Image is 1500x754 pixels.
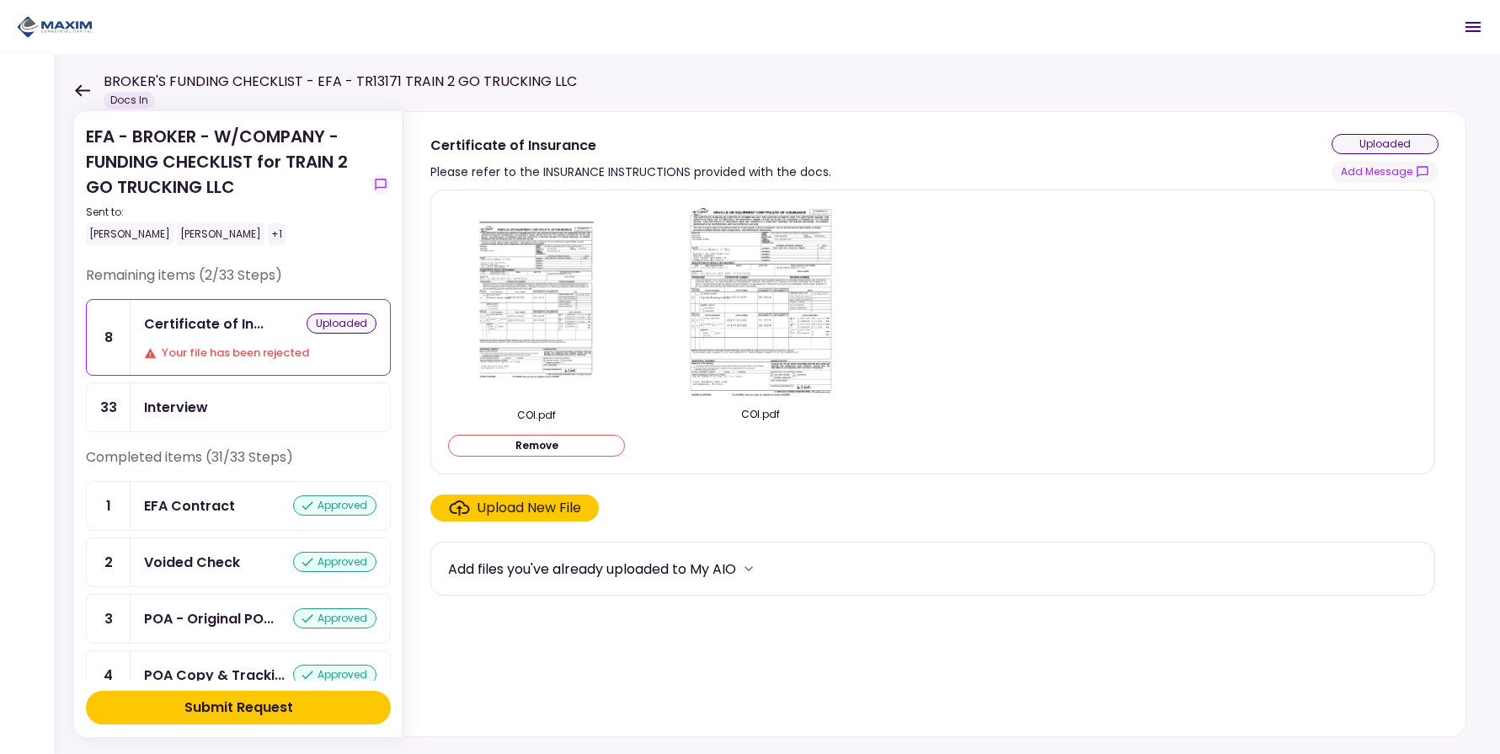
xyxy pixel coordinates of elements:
[448,559,736,580] div: Add files you've already uploaded to My AIO
[86,382,391,432] a: 33Interview
[86,650,391,700] a: 4POA Copy & Tracking Receiptapproved
[477,498,581,518] div: Upload New File
[86,265,391,299] div: Remaining items (2/33 Steps)
[87,300,131,375] div: 8
[86,205,364,220] div: Sent to:
[307,313,376,334] div: uploaded
[104,72,577,92] h1: BROKER'S FUNDING CHECKLIST - EFA - TR13171 TRAIN 2 GO TRUCKING LLC
[144,495,235,516] div: EFA Contract
[1332,134,1439,154] div: uploaded
[293,552,376,572] div: approved
[86,124,364,245] div: EFA - BROKER - W/COMPANY - FUNDING CHECKLIST for TRAIN 2 GO TRUCKING LLC
[184,698,293,718] div: Submit Request
[144,397,208,418] div: Interview
[86,691,391,725] button: Submit Request
[86,537,391,587] a: 2Voided Checkapproved
[403,111,1466,737] div: Certificate of InsurancePlease refer to the INSURANCE INSTRUCTIONS provided with the docs.uploade...
[144,608,274,629] div: POA - Original POA (not CA or GA)
[86,481,391,531] a: 1EFA Contractapproved
[430,162,831,182] div: Please refer to the INSURANCE INSTRUCTIONS provided with the docs.
[87,595,131,643] div: 3
[1332,161,1439,183] button: show-messages
[430,495,599,521] span: Click here to upload the required document
[268,223,286,245] div: +1
[371,174,391,195] button: show-messages
[1453,7,1493,47] button: Open menu
[87,482,131,530] div: 1
[293,495,376,516] div: approved
[430,135,831,156] div: Certificate of Insurance
[86,594,391,644] a: 3POA - Original POA (not CA or GA)approved
[104,92,155,109] div: Docs In
[177,223,264,245] div: [PERSON_NAME]
[86,447,391,481] div: Completed items (31/33 Steps)
[17,14,93,40] img: Partner icon
[736,556,761,581] button: more
[448,408,625,423] div: COI.pdf
[672,407,849,422] div: COI.pdf
[293,608,376,628] div: approved
[293,665,376,685] div: approved
[144,552,240,573] div: Voided Check
[87,538,131,586] div: 2
[144,665,285,686] div: POA Copy & Tracking Receipt
[144,313,264,334] div: Certificate of Insurance
[86,223,173,245] div: [PERSON_NAME]
[87,651,131,699] div: 4
[448,435,625,457] button: Remove
[87,383,131,431] div: 33
[144,345,376,361] div: Your file has been rejected
[86,299,391,376] a: 8Certificate of InsuranceuploadedYour file has been rejected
